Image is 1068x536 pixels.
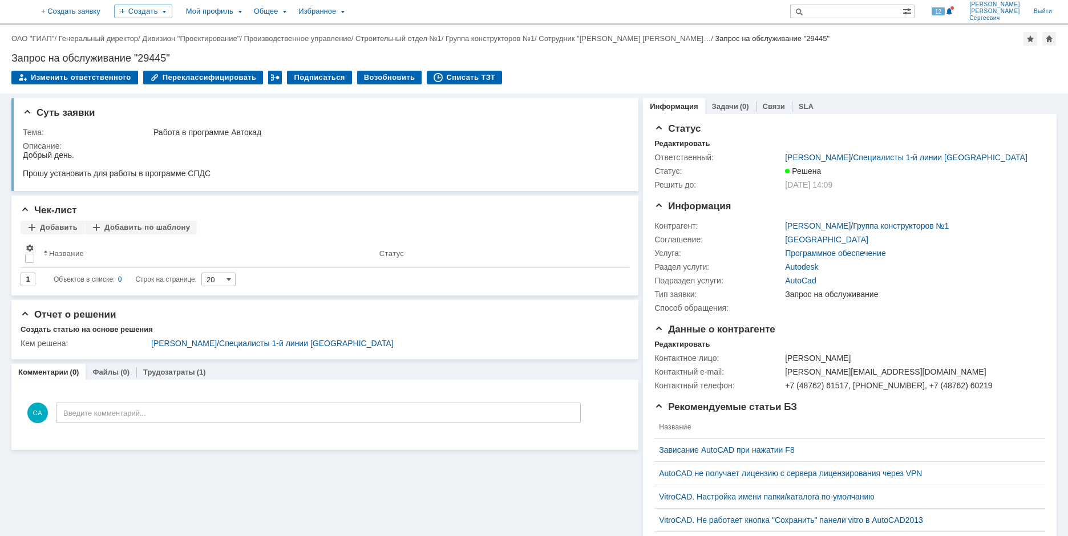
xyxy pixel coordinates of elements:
div: Редактировать [654,139,710,148]
a: AutoCAD не получает лицензию с сервера лицензирования через VPN [659,469,1031,478]
div: Создать статью на основе решения [21,325,153,334]
div: Сделать домашней страницей [1042,32,1056,46]
div: Соглашение: [654,235,783,244]
a: Файлы [92,368,119,376]
div: Тип заявки: [654,290,783,299]
span: Информация [654,201,731,212]
a: Комментарии [18,368,68,376]
span: Чек-лист [21,205,77,216]
div: Контактное лицо: [654,354,783,363]
a: VitroCAD. Настройка имени папки/каталога по-умолчанию [659,492,1031,501]
a: [PERSON_NAME] [785,221,851,230]
div: +7 (48762) 61517, [PHONE_NUMBER], +7 (48762) 60219 [785,381,1039,390]
div: / [446,34,539,43]
div: Способ обращения: [654,303,783,312]
span: [DATE] 14:09 [785,180,832,189]
a: Трудозатраты [143,368,195,376]
span: Сергеевич [969,15,1020,22]
a: [PERSON_NAME] [785,153,851,162]
span: Рекомендуемые статьи БЗ [654,401,797,412]
div: Запрос на обслуживание "29445" [715,34,830,43]
div: Контактный e-mail: [654,367,783,376]
div: Запрос на обслуживание [785,290,1039,299]
th: Название [654,416,1036,438]
a: Программное обеспечение [785,249,886,258]
div: Работа в программе Автокад [153,128,621,137]
span: Суть заявки [23,107,95,118]
a: Строительный отдел №1 [355,34,442,43]
a: Группа конструкторов №1 [853,221,949,230]
a: Связи [763,102,785,111]
div: (0) [740,102,749,111]
span: Объектов в списке: [54,275,115,283]
a: Autodesk [785,262,818,271]
div: [PERSON_NAME][EMAIL_ADDRESS][DOMAIN_NAME] [785,367,1039,376]
span: Отчет о решении [21,309,116,320]
div: Подраздел услуги: [654,276,783,285]
div: (0) [120,368,130,376]
div: / [59,34,143,43]
div: Создать [114,5,172,18]
a: ОАО "ГИАП" [11,34,54,43]
a: Зависание AutoCAD при нажатии F8 [659,445,1031,454]
a: Специалисты 1-й линии [GEOGRAPHIC_DATA] [853,153,1027,162]
div: Решить до: [654,180,783,189]
th: Название [39,239,375,268]
a: Генеральный директор [59,34,138,43]
span: Статус [654,123,701,134]
div: / [11,34,59,43]
div: / [785,221,949,230]
div: [PERSON_NAME] [785,354,1039,363]
a: VitroCAD. Не работает кнопка "Сохранить" панели vitro в AutoCAD2013 [659,515,1031,525]
th: Статус [375,239,620,268]
span: СА [27,403,48,423]
span: Решена [785,167,821,176]
div: Тема: [23,128,151,137]
a: Специалисты 1-й линии [GEOGRAPHIC_DATA] [219,339,394,348]
span: 12 [932,7,945,15]
div: Статус [379,249,404,258]
div: Ответственный: [654,153,783,162]
div: (1) [197,368,206,376]
div: Описание: [23,141,624,151]
div: Раздел услуги: [654,262,783,271]
div: / [539,34,715,43]
i: Строк на странице: [54,273,197,286]
a: AutoCad [785,276,816,285]
div: 0 [118,273,122,286]
div: (0) [70,368,79,376]
div: Контрагент: [654,221,783,230]
a: [GEOGRAPHIC_DATA] [785,235,868,244]
div: Контактный телефон: [654,381,783,390]
a: Информация [650,102,698,111]
div: Название [49,249,84,258]
div: Кем решена: [21,339,149,348]
a: Дивизион "Проектирование" [142,34,240,43]
a: [PERSON_NAME] [151,339,217,348]
div: Статус: [654,167,783,176]
span: Настройки [25,243,34,253]
div: / [355,34,446,43]
span: Расширенный поиск [903,5,914,16]
div: Редактировать [654,340,710,349]
a: Производственное управление [244,34,351,43]
div: / [785,153,1027,162]
span: [PERSON_NAME] [969,1,1020,8]
div: / [151,339,621,348]
div: / [142,34,244,43]
a: Задачи [712,102,738,111]
a: Сотрудник "[PERSON_NAME] [PERSON_NAME]… [539,34,711,43]
a: Группа конструкторов №1 [446,34,535,43]
div: Услуга: [654,249,783,258]
div: / [244,34,356,43]
span: [PERSON_NAME] [969,8,1020,15]
span: Данные о контрагенте [654,324,775,335]
div: Запрос на обслуживание "29445" [11,52,1057,64]
a: SLA [799,102,814,111]
div: Работа с массовостью [268,71,282,84]
div: Добавить в избранное [1023,32,1037,46]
